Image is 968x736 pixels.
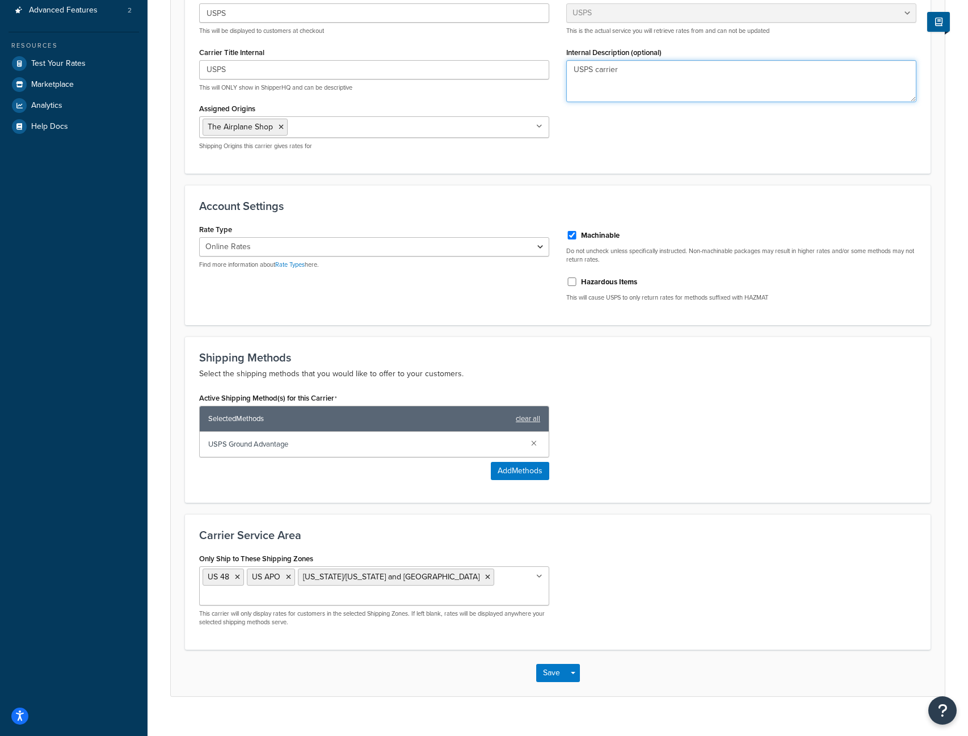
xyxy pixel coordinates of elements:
[566,293,916,302] p: This will cause USPS to only return rates for methods suffixed with HAZMAT
[516,411,540,427] a: clear all
[927,12,950,32] button: Show Help Docs
[199,200,916,212] h3: Account Settings
[199,260,549,269] p: Find more information about here.
[566,60,916,102] textarea: USPS carrier
[9,116,139,137] a: Help Docs
[566,247,916,264] p: Do not uncheck unless specifically instructed. Non-machinable packages may result in higher rates...
[199,48,264,57] label: Carrier Title Internal
[303,571,479,583] span: [US_STATE]/[US_STATE] and [GEOGRAPHIC_DATA]
[581,277,637,287] label: Hazardous Items
[9,41,139,51] div: Resources
[31,122,68,132] span: Help Docs
[275,260,305,269] a: Rate Types
[536,664,567,682] button: Save
[252,571,280,583] span: US APO
[566,27,916,35] p: This is the actual service you will retrieve rates from and can not be updated
[208,121,273,133] span: The Airplane Shop
[199,367,916,381] p: Select the shipping methods that you would like to offer to your customers.
[9,53,139,74] a: Test Your Rates
[128,6,132,15] span: 2
[9,95,139,116] a: Analytics
[199,609,549,627] p: This carrier will only display rates for customers in the selected Shipping Zones. If left blank,...
[199,225,232,234] label: Rate Type
[199,104,255,113] label: Assigned Origins
[208,411,510,427] span: Selected Methods
[31,80,74,90] span: Marketplace
[29,6,98,15] span: Advanced Features
[581,230,620,241] label: Machinable
[9,74,139,95] a: Marketplace
[566,48,662,57] label: Internal Description (optional)
[199,529,916,541] h3: Carrier Service Area
[31,101,62,111] span: Analytics
[199,27,549,35] p: This will be displayed to customers at checkout
[199,394,337,403] label: Active Shipping Method(s) for this Carrier
[31,59,86,69] span: Test Your Rates
[199,351,916,364] h3: Shipping Methods
[208,436,522,452] span: USPS Ground Advantage
[199,554,313,563] label: Only Ship to These Shipping Zones
[928,696,957,725] button: Open Resource Center
[208,571,229,583] span: US 48
[491,462,549,480] button: AddMethods
[199,83,549,92] p: This will ONLY show in ShipperHQ and can be descriptive
[199,142,549,150] p: Shipping Origins this carrier gives rates for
